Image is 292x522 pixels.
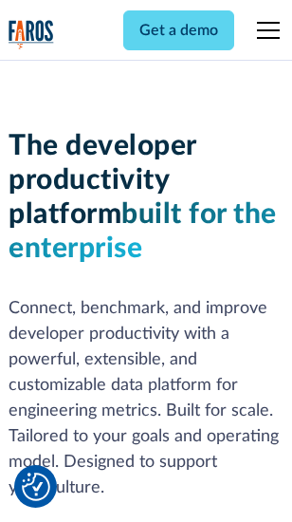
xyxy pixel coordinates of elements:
a: Get a demo [123,10,234,50]
img: Logo of the analytics and reporting company Faros. [9,20,54,49]
p: Connect, benchmark, and improve developer productivity with a powerful, extensible, and customiza... [9,296,283,501]
img: Revisit consent button [22,473,50,501]
a: home [9,20,54,49]
span: built for the enterprise [9,200,277,263]
div: menu [246,8,283,53]
button: Cookie Settings [22,473,50,501]
h1: The developer productivity platform [9,129,283,266]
